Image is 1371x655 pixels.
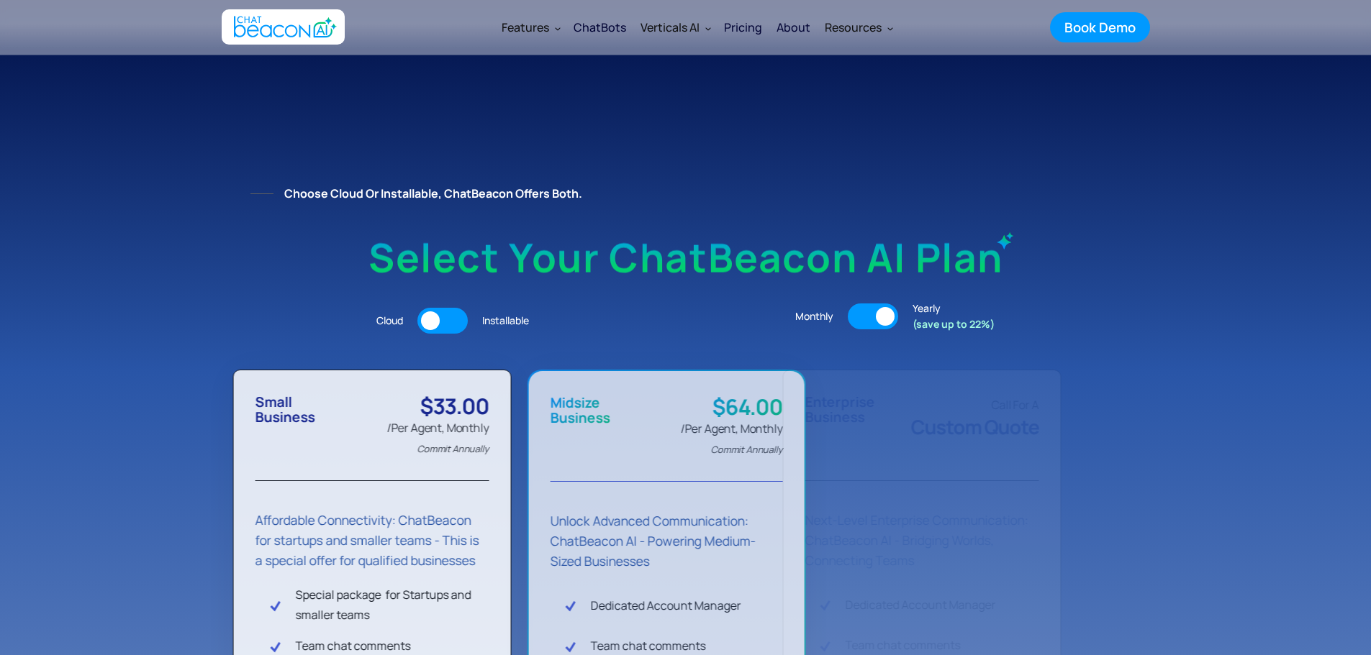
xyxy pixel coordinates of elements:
[1064,18,1136,37] div: Book Demo
[711,443,783,456] em: Commit Annually
[551,395,610,426] div: Midsize Business
[243,234,1128,281] h1: Select your ChatBeacon AI plan
[910,413,1039,440] span: Custom Quote
[705,25,711,31] img: Dropdown
[269,639,281,653] img: Check
[417,442,489,455] em: Commit Annually
[255,395,315,425] div: Small Business
[565,639,576,653] img: Check
[284,185,582,201] strong: Choose Cloud or Installable, ChatBeacon offers both.
[1050,12,1150,42] a: Book Demo
[255,510,489,570] div: Affordable Connectivity: ChatBeacon for startups and smaller teams - This is a special offer for ...
[565,598,576,612] img: Check
[591,595,741,615] div: Dedicated Account Manager
[295,585,489,625] div: Special package for Startups and smaller teams
[777,17,810,37] div: About
[641,17,700,37] div: Verticals AI
[222,9,345,45] a: home
[818,10,899,45] div: Resources
[887,25,893,31] img: Dropdown
[633,10,717,45] div: Verticals AI
[913,301,995,331] div: Yearly
[724,17,762,37] div: Pricing
[819,638,831,652] img: Check
[566,9,633,46] a: ChatBots
[386,418,489,459] div: /Per Agent, Monthly
[376,313,403,329] div: Cloud
[995,231,1015,251] img: ChatBeacon AI
[555,25,561,31] img: Dropdown
[680,395,782,418] div: $64.00
[825,17,882,37] div: Resources
[769,9,818,46] a: About
[494,10,566,45] div: Features
[845,595,995,615] div: Dedicated Account Manager
[910,395,1039,415] div: Call For A
[502,17,549,37] div: Features
[717,10,769,45] a: Pricing
[680,418,782,459] div: /Per Agent, Monthly
[845,635,960,655] div: Team chat comments
[574,17,626,37] div: ChatBots
[551,512,756,569] strong: Unlock Advanced Communication: ChatBeacon AI - Powering Medium-Sized Businesses
[482,313,529,329] div: Installable
[805,395,874,425] div: Enterprise Business
[819,597,831,611] img: Check
[805,510,1039,570] div: Next-Level Enterprise Communication: ChatBeacon AI - Bridging Worlds, Connecting Teams
[913,317,995,331] strong: (save up to 22%)
[269,598,281,612] img: Check
[795,308,833,324] div: Monthly
[386,395,489,418] div: $33.00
